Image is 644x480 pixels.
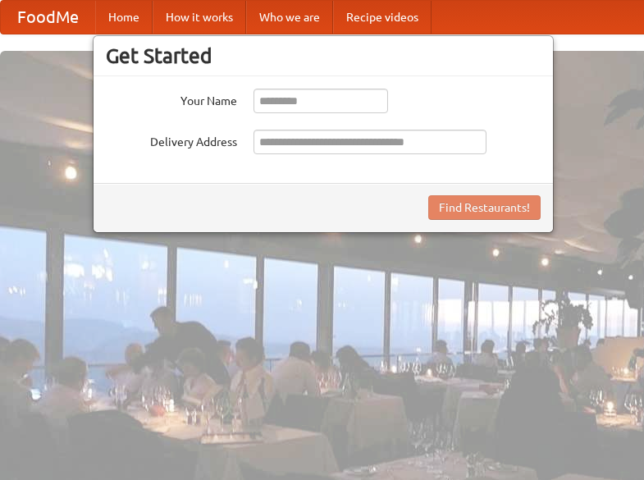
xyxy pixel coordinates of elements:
[428,195,541,220] button: Find Restaurants!
[153,1,246,34] a: How it works
[106,89,237,109] label: Your Name
[106,130,237,150] label: Delivery Address
[1,1,95,34] a: FoodMe
[106,43,541,68] h3: Get Started
[333,1,432,34] a: Recipe videos
[246,1,333,34] a: Who we are
[95,1,153,34] a: Home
